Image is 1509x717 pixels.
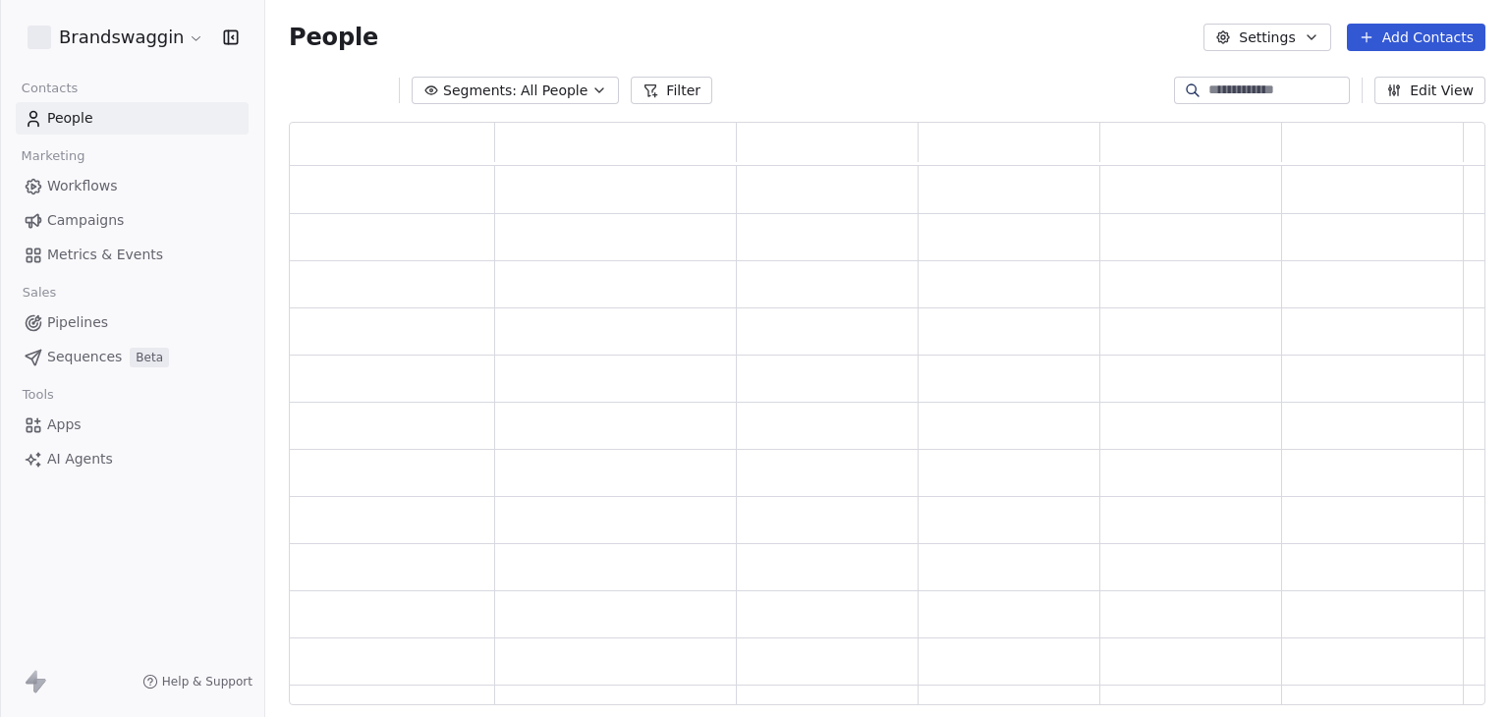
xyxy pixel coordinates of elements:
[47,245,163,265] span: Metrics & Events
[16,443,249,475] a: AI Agents
[16,409,249,441] a: Apps
[130,348,169,367] span: Beta
[47,414,82,435] span: Apps
[59,25,184,50] span: Brandswaggin
[289,23,378,52] span: People
[631,77,712,104] button: Filter
[47,312,108,333] span: Pipelines
[16,170,249,202] a: Workflows
[162,674,252,689] span: Help & Support
[142,674,252,689] a: Help & Support
[13,141,93,171] span: Marketing
[13,74,86,103] span: Contacts
[14,278,65,307] span: Sales
[16,306,249,339] a: Pipelines
[521,81,587,101] span: All People
[47,449,113,469] span: AI Agents
[16,102,249,135] a: People
[16,341,249,373] a: SequencesBeta
[1374,77,1485,104] button: Edit View
[47,108,93,129] span: People
[14,380,62,410] span: Tools
[16,239,249,271] a: Metrics & Events
[443,81,517,101] span: Segments:
[1347,24,1485,51] button: Add Contacts
[1203,24,1330,51] button: Settings
[16,204,249,237] a: Campaigns
[24,21,208,54] button: Brandswaggin
[47,176,118,196] span: Workflows
[47,210,124,231] span: Campaigns
[47,347,122,367] span: Sequences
